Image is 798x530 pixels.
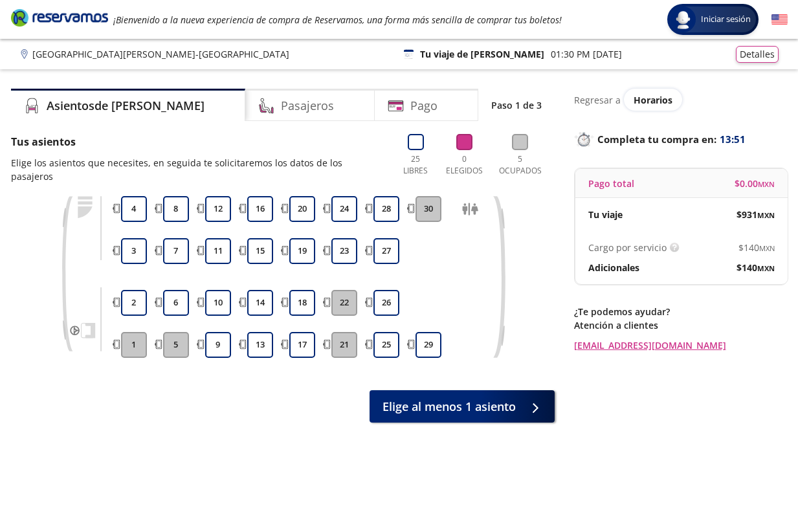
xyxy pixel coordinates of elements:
span: $ 140 [738,241,775,254]
p: Tu viaje de [PERSON_NAME] [420,47,544,61]
span: $ 140 [737,261,775,274]
button: 30 [416,196,441,222]
p: Elige los asientos que necesites, en seguida te solicitaremos los datos de los pasajeros [11,156,385,183]
p: [GEOGRAPHIC_DATA][PERSON_NAME] - [GEOGRAPHIC_DATA] [32,47,289,61]
span: 13:51 [720,132,746,147]
p: Tu viaje [588,208,623,221]
span: Elige al menos 1 asiento [382,398,516,415]
button: 12 [205,196,231,222]
a: Brand Logo [11,8,108,31]
p: 25 Libres [398,153,434,177]
button: Elige al menos 1 asiento [370,390,555,423]
p: Cargo por servicio [588,241,667,254]
button: 27 [373,238,399,264]
button: Detalles [736,46,779,63]
button: 26 [373,290,399,316]
button: 9 [205,332,231,358]
p: Atención a clientes [574,318,788,332]
h4: Asientos de [PERSON_NAME] [47,97,205,115]
button: 15 [247,238,273,264]
button: 1 [121,332,147,358]
button: 13 [247,332,273,358]
button: 4 [121,196,147,222]
button: 21 [331,332,357,358]
h4: Pasajeros [281,97,334,115]
button: 14 [247,290,273,316]
button: 17 [289,332,315,358]
button: 20 [289,196,315,222]
span: Horarios [634,94,672,106]
button: 19 [289,238,315,264]
button: 23 [331,238,357,264]
span: $ 0.00 [735,177,775,190]
button: 18 [289,290,315,316]
p: Tus asientos [11,134,385,149]
p: Pago total [588,177,634,190]
small: MXN [757,263,775,273]
button: 25 [373,332,399,358]
small: MXN [758,179,775,189]
button: 6 [163,290,189,316]
button: 11 [205,238,231,264]
button: 24 [331,196,357,222]
button: 2 [121,290,147,316]
p: 01:30 PM [DATE] [551,47,622,61]
i: Brand Logo [11,8,108,27]
button: 8 [163,196,189,222]
em: ¡Bienvenido a la nueva experiencia de compra de Reservamos, una forma más sencilla de comprar tus... [113,14,562,26]
small: MXN [759,243,775,253]
button: 22 [331,290,357,316]
button: 3 [121,238,147,264]
a: [EMAIL_ADDRESS][DOMAIN_NAME] [574,338,788,352]
button: 7 [163,238,189,264]
p: 5 Ocupados [496,153,545,177]
p: Completa tu compra en : [574,130,788,148]
p: ¿Te podemos ayudar? [574,305,788,318]
p: Paso 1 de 3 [491,98,542,112]
button: English [771,12,788,28]
button: 28 [373,196,399,222]
span: Iniciar sesión [696,13,756,26]
button: 29 [416,332,441,358]
button: 16 [247,196,273,222]
button: 10 [205,290,231,316]
p: 0 Elegidos [443,153,486,177]
h4: Pago [410,97,438,115]
iframe: Messagebird Livechat Widget [723,455,785,517]
p: Adicionales [588,261,639,274]
p: Regresar a [574,93,621,107]
button: 5 [163,332,189,358]
div: Regresar a ver horarios [574,89,788,111]
small: MXN [757,210,775,220]
span: $ 931 [737,208,775,221]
